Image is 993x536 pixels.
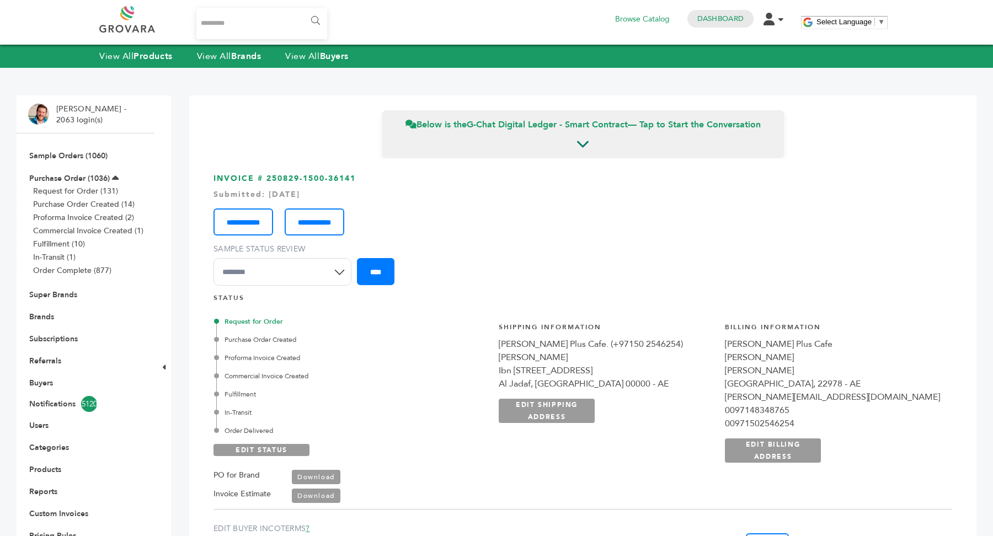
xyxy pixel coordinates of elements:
[29,151,108,161] a: Sample Orders (1060)
[134,50,172,62] strong: Products
[29,356,61,366] a: Referrals
[725,377,940,390] div: [GEOGRAPHIC_DATA], 22978 - AE
[467,119,628,131] strong: G-Chat Digital Ledger - Smart Contract
[197,50,261,62] a: View AllBrands
[725,364,940,377] div: [PERSON_NAME]
[725,323,940,337] h4: Billing Information
[213,523,583,534] label: EDIT BUYER INCOTERMS
[878,18,885,26] span: ▼
[29,464,61,475] a: Products
[213,293,952,308] h4: STATUS
[29,442,69,453] a: Categories
[33,186,118,196] a: Request for Order (131)
[306,523,309,534] a: ?
[499,364,714,377] div: Ibn [STREET_ADDRESS]
[499,399,595,423] a: EDIT SHIPPING ADDRESS
[405,119,761,131] span: Below is the — Tap to Start the Conversation
[499,337,714,351] div: [PERSON_NAME] Plus Cafe. (+97150 2546254)
[216,353,472,363] div: Proforma Invoice Created
[725,337,940,351] div: [PERSON_NAME] Plus Cafe
[196,8,327,39] input: Search...
[29,312,54,322] a: Brands
[33,252,76,262] a: In-Transit (1)
[292,470,340,484] a: Download
[29,508,88,519] a: Custom Invoices
[29,486,57,497] a: Reports
[29,334,78,344] a: Subscriptions
[29,378,53,388] a: Buyers
[29,396,142,412] a: Notifications5120
[216,389,472,399] div: Fulfillment
[725,390,940,404] div: [PERSON_NAME][EMAIL_ADDRESS][DOMAIN_NAME]
[33,226,143,236] a: Commercial Invoice Created (1)
[33,212,134,223] a: Proforma Invoice Created (2)
[216,408,472,417] div: In-Transit
[285,50,349,62] a: View AllBuyers
[231,50,261,62] strong: Brands
[213,244,357,255] label: Sample Status Review
[99,50,173,62] a: View AllProducts
[725,417,940,430] div: 00971502546254
[33,265,111,276] a: Order Complete (877)
[33,199,135,210] a: Purchase Order Created (14)
[725,438,821,463] a: EDIT BILLING ADDRESS
[499,377,714,390] div: Al Jadaf, [GEOGRAPHIC_DATA] 00000 - AE
[33,239,85,249] a: Fulfillment (10)
[816,18,872,26] span: Select Language
[29,420,49,431] a: Users
[697,14,744,24] a: Dashboard
[874,18,875,26] span: ​
[725,351,940,364] div: [PERSON_NAME]
[29,173,110,184] a: Purchase Order (1036)
[499,323,714,337] h4: Shipping Information
[216,426,472,436] div: Order Delivered
[816,18,885,26] a: Select Language​
[29,290,77,300] a: Super Brands
[216,371,472,381] div: Commercial Invoice Created
[499,351,714,364] div: [PERSON_NAME]
[213,189,952,200] div: Submitted: [DATE]
[213,487,271,501] label: Invoice Estimate
[213,173,952,294] h3: INVOICE # 250829-1500-36141
[213,469,260,482] label: PO for Brand
[216,335,472,345] div: Purchase Order Created
[81,396,97,412] span: 5120
[320,50,349,62] strong: Buyers
[216,317,472,326] div: Request for Order
[56,104,129,125] li: [PERSON_NAME] - 2063 login(s)
[725,404,940,417] div: 0097148348765
[213,444,309,456] a: EDIT STATUS
[292,489,340,503] a: Download
[615,13,670,25] a: Browse Catalog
